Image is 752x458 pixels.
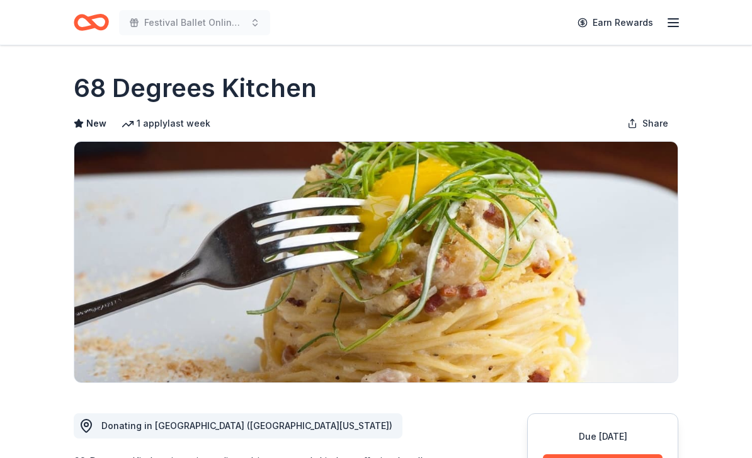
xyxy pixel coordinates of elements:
[122,116,210,131] div: 1 apply last week
[74,71,317,106] h1: 68 Degrees Kitchen
[642,116,668,131] span: Share
[74,8,109,37] a: Home
[144,15,245,30] span: Festival Ballet Online Auction
[617,111,678,136] button: Share
[543,429,663,444] div: Due [DATE]
[119,10,270,35] button: Festival Ballet Online Auction
[101,420,392,431] span: Donating in [GEOGRAPHIC_DATA] ([GEOGRAPHIC_DATA][US_STATE])
[570,11,661,34] a: Earn Rewards
[74,142,678,382] img: Image for 68 Degrees Kitchen
[86,116,106,131] span: New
